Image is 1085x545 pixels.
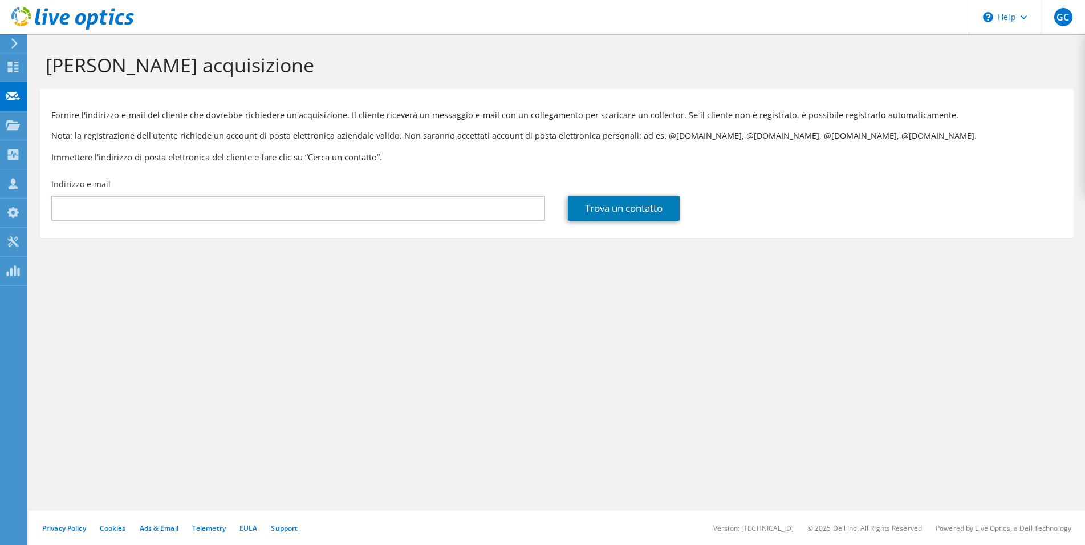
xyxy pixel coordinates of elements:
[51,151,1062,163] h3: Immettere l'indirizzo di posta elettronica del cliente e fare clic su “Cerca un contatto”.
[51,179,111,190] label: Indirizzo e-mail
[51,109,1062,122] p: Fornire l'indirizzo e-mail del cliente che dovrebbe richiedere un'acquisizione. Il cliente riceve...
[1054,8,1072,26] span: GC
[46,53,1062,77] h1: [PERSON_NAME] acquisizione
[192,523,226,533] a: Telemetry
[51,130,1062,142] p: Nota: la registrazione dell'utente richiede un account di posta elettronica aziendale valido. Non...
[100,523,126,533] a: Cookies
[983,12,993,22] svg: \n
[713,523,794,533] li: Version: [TECHNICAL_ID]
[140,523,178,533] a: Ads & Email
[807,523,922,533] li: © 2025 Dell Inc. All Rights Reserved
[936,523,1071,533] li: Powered by Live Optics, a Dell Technology
[271,523,298,533] a: Support
[239,523,257,533] a: EULA
[568,196,680,221] a: Trova un contatto
[42,523,86,533] a: Privacy Policy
